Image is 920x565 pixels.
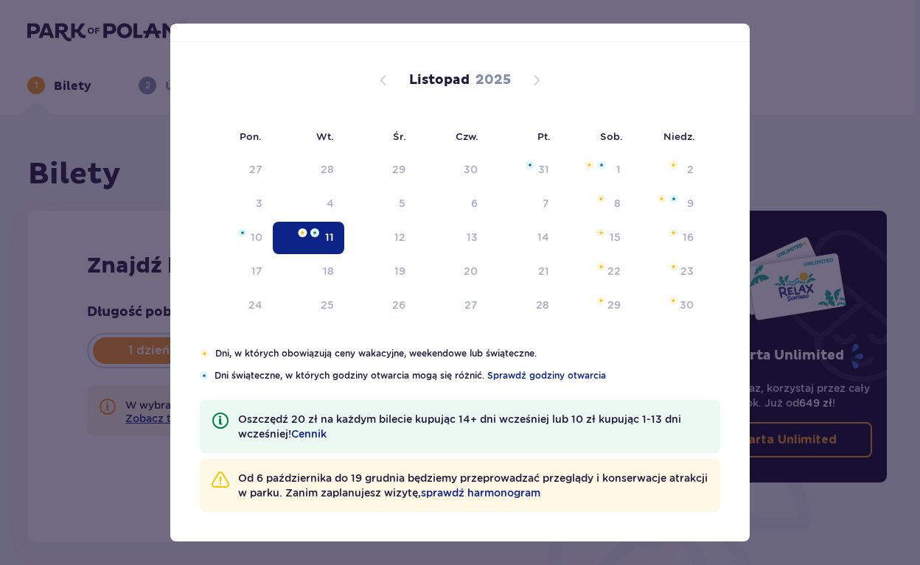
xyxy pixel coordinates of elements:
[392,298,405,312] div: 26
[464,162,478,177] div: 30
[669,228,678,237] img: Pomarańczowa gwiazdka
[238,412,708,441] p: Oszczędź 20 zł na każdym bilecie kupując 14+ dni wcześniej lub 10 zł kupując 1-13 dni wcześniej!
[240,130,262,142] small: Pon.
[607,298,621,312] div: 29
[215,369,720,382] p: Dni świąteczne, w których godziny otwarcia mogą się różnić.
[321,298,334,312] div: 25
[669,262,678,271] img: Pomarańczowa gwiazdka
[543,196,549,211] div: 7
[200,349,209,358] img: Pomarańczowa gwiazdka
[669,161,678,169] img: Pomarańczowa gwiazdka
[471,196,478,211] div: 6
[344,222,416,254] td: środa, 12 listopada 2025
[273,188,344,220] td: wtorek, 4 listopada 2025
[687,162,694,177] div: 2
[600,130,623,142] small: Sob.
[416,289,489,322] td: czwartek, 27 listopada 2025
[488,222,560,254] td: piątek, 14 listopada 2025
[560,256,631,288] td: sobota, 22 listopada 2025
[596,262,606,271] img: Pomarańczowa gwiazdka
[200,188,273,220] td: poniedziałek, 3 listopada 2025
[488,289,560,322] td: piątek, 28 listopada 2025
[273,289,344,322] td: wtorek, 25 listopada 2025
[560,188,631,220] td: sobota, 8 listopada 2025
[488,188,560,220] td: piątek, 7 listopada 2025
[256,196,262,211] div: 3
[416,154,489,186] td: czwartek, 30 października 2025
[200,289,273,322] td: poniedziałek, 24 listopada 2025
[631,222,704,254] td: niedziela, 16 listopada 2025
[316,130,334,142] small: Wt.
[200,371,209,380] img: Niebieska gwiazdka
[344,154,416,186] td: środa, 29 października 2025
[669,194,678,203] img: Niebieska gwiazdka
[683,230,694,245] div: 16
[298,228,307,237] img: Pomarańczowa gwiazdka
[596,194,606,203] img: Pomarańczowa gwiazdka
[456,130,478,142] small: Czw.
[538,264,549,278] div: 21
[392,162,405,177] div: 29
[321,162,334,177] div: 28
[200,256,273,288] td: poniedziałek, 17 listopada 2025
[663,130,695,142] small: Niedz.
[631,188,704,220] td: niedziela, 9 listopada 2025
[394,264,405,278] div: 19
[344,188,416,220] td: środa, 5 listopada 2025
[291,427,327,441] a: Cennik
[273,154,344,186] td: wtorek, 28 października 2025
[248,298,262,312] div: 24
[249,162,262,177] div: 27
[310,228,319,237] img: Niebieska gwiazdka
[687,196,694,211] div: 9
[488,256,560,288] td: piątek, 21 listopada 2025
[596,228,606,237] img: Pomarańczowa gwiazdka
[537,130,551,142] small: Pt.
[597,161,606,169] img: Niebieska gwiazdka
[560,154,631,186] td: sobota, 1 listopada 2025
[610,230,621,245] div: 15
[325,230,334,245] div: 11
[200,222,273,254] td: poniedziałek, 10 listopada 2025
[669,296,678,305] img: Pomarańczowa gwiazdka
[374,71,392,89] button: Poprzedni miesiąc
[215,347,720,360] p: Dni, w których obowiązują ceny wakacyjne, weekendowe lub świąteczne.
[421,485,540,500] a: sprawdź harmonogram
[616,162,621,177] div: 1
[657,194,666,203] img: Pomarańczowa gwiazdka
[467,230,478,245] div: 13
[537,230,549,245] div: 14
[488,154,560,186] td: piątek, 31 października 2025
[273,256,344,288] td: wtorek, 18 listopada 2025
[273,222,344,254] td: Data zaznaczona. wtorek, 11 listopada 2025
[344,256,416,288] td: środa, 19 listopada 2025
[560,222,631,254] td: sobota, 15 listopada 2025
[528,71,546,89] button: Następny miesiąc
[475,71,511,89] p: 2025
[631,289,704,322] td: niedziela, 30 listopada 2025
[393,130,406,142] small: Śr.
[538,162,549,177] div: 31
[238,228,247,237] img: Niebieska gwiazdka
[680,264,694,278] div: 23
[631,256,704,288] td: niedziela, 23 listopada 2025
[344,289,416,322] td: środa, 26 listopada 2025
[327,196,334,211] div: 4
[464,298,478,312] div: 27
[526,161,534,169] img: Niebieska gwiazdka
[323,264,334,278] div: 18
[487,369,606,382] a: Sprawdź godziny otwarcia
[399,196,405,211] div: 5
[560,289,631,322] td: sobota, 29 listopada 2025
[614,196,621,211] div: 8
[200,154,273,186] td: poniedziałek, 27 października 2025
[607,264,621,278] div: 22
[409,71,470,89] p: Listopad
[680,298,694,312] div: 30
[416,188,489,220] td: czwartek, 6 listopada 2025
[251,264,262,278] div: 17
[416,256,489,288] td: czwartek, 20 listopada 2025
